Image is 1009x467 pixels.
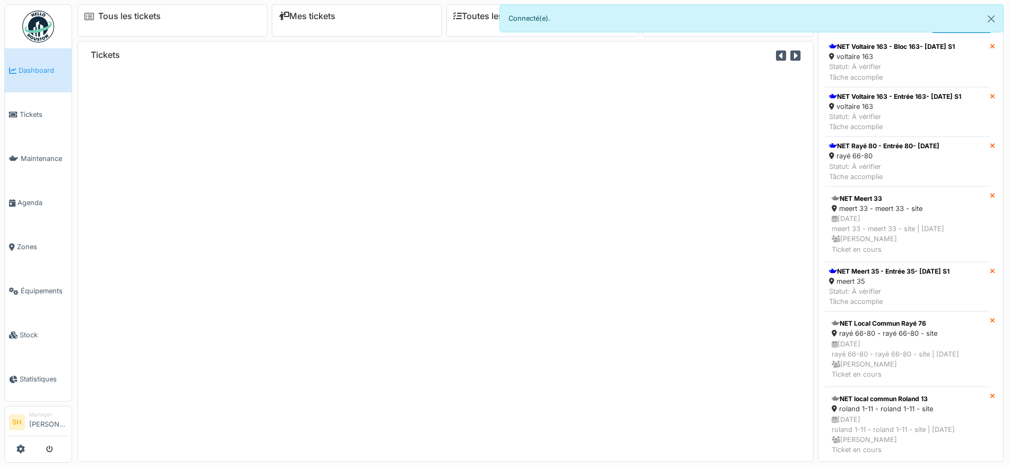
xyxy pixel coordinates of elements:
div: NET Local Commun Rayé 76 [832,319,983,328]
span: Dashboard [19,65,67,75]
div: NET Meert 35 - Entrée 35- [DATE] S1 [829,267,950,276]
div: NET Voltaire 163 - Entrée 163- [DATE] S1 [829,92,961,101]
div: Statut: À vérifier Tâche accomplie [829,286,950,307]
a: Zones [5,225,72,269]
div: rayé 66-80 - rayé 66-80 - site [832,328,983,338]
li: SH [9,414,25,430]
span: Stock [20,330,67,340]
div: Statut: À vérifier Tâche accomplie [829,62,955,82]
span: Équipements [21,286,67,296]
a: Stock [5,313,72,357]
li: [PERSON_NAME] [29,411,67,434]
a: NET Voltaire 163 - Entrée 163- [DATE] S1 voltaire 163 Statut: À vérifierTâche accomplie [825,87,990,137]
div: Statut: À vérifier Tâche accomplie [829,162,939,182]
h6: Tickets [91,50,120,60]
span: Maintenance [21,154,67,164]
div: meert 33 - meert 33 - site [832,203,983,214]
a: NET Meert 33 meert 33 - meert 33 - site [DATE]meert 33 - meert 33 - site | [DATE] [PERSON_NAME]Ti... [825,186,990,262]
a: Statistiques [5,357,72,401]
div: [DATE] rayé 66-80 - rayé 66-80 - site | [DATE] [PERSON_NAME] Ticket en cours [832,339,983,380]
span: Zones [17,242,67,252]
div: NET local commun Roland 13 [832,394,983,404]
span: Agenda [18,198,67,208]
a: Tous les tickets [98,11,161,21]
div: voltaire 163 [829,52,955,62]
div: NET Rayé 80 - Entrée 80- [DATE] [829,141,939,151]
div: NET Meert 33 [832,194,983,203]
div: roland 1-11 - roland 1-11 - site [832,404,983,414]
a: Équipements [5,269,72,313]
img: Badge_color-CXgf-gQk.svg [22,11,54,43]
div: [DATE] roland 1-11 - roland 1-11 - site | [DATE] [PERSON_NAME] Ticket en cours [832,414,983,455]
div: voltaire 163 [829,101,961,112]
a: NET local commun Roland 13 roland 1-11 - roland 1-11 - site [DATE]roland 1-11 - roland 1-11 - sit... [825,387,990,462]
a: SH Manager[PERSON_NAME] [9,411,67,436]
a: Mes tickets [279,11,335,21]
a: NET Local Commun Rayé 76 rayé 66-80 - rayé 66-80 - site [DATE]rayé 66-80 - rayé 66-80 - site | [D... [825,311,990,387]
a: Agenda [5,181,72,225]
a: NET Meert 35 - Entrée 35- [DATE] S1 meert 35 Statut: À vérifierTâche accomplie [825,262,990,312]
a: Tickets [5,92,72,137]
div: [DATE] meert 33 - meert 33 - site | [DATE] [PERSON_NAME] Ticket en cours [832,214,983,254]
span: Tickets [20,109,67,120]
div: Statut: À vérifier Tâche accomplie [829,112,961,132]
span: Statistiques [20,374,67,384]
button: Close [979,5,1003,33]
div: meert 35 [829,276,950,286]
div: rayé 66-80 [829,151,939,161]
div: Connecté(e). [499,4,1004,32]
a: NET Voltaire 163 - Bloc 163- [DATE] S1 voltaire 163 Statut: À vérifierTâche accomplie [825,37,990,87]
div: Manager [29,411,67,419]
a: NET Rayé 80 - Entrée 80- [DATE] rayé 66-80 Statut: À vérifierTâche accomplie [825,137,990,186]
a: Maintenance [5,137,72,181]
a: Dashboard [5,48,72,92]
div: NET Voltaire 163 - Bloc 163- [DATE] S1 [829,42,955,52]
a: Toutes les tâches [453,11,532,21]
